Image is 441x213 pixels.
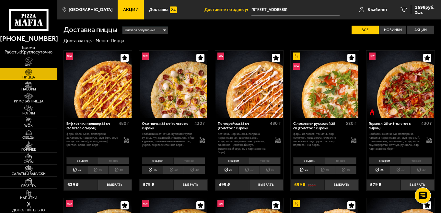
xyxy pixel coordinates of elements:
s: 799 ₽ [308,183,316,187]
button: Выбрать [249,179,283,191]
span: [GEOGRAPHIC_DATA] [69,7,112,12]
img: Новинка [217,53,224,59]
span: 430 г [421,121,432,126]
p: фарш из лосося, томаты, сыр сулугуни, моцарелла, сливочно-чесночный соус, руккола, сыр пармезан (... [293,132,346,147]
label: Акции [407,26,434,34]
img: 15daf4d41897b9f0e9f617042186c801.svg [170,6,177,13]
input: Ваш адрес доставки [251,4,340,16]
button: Выбрать [400,179,435,191]
h1: Доставка пиццы [64,26,118,34]
label: Все [352,26,379,34]
li: 25 [293,166,314,174]
label: Новинки [379,26,407,34]
img: Охотничья 25 см (толстое с сыром) [140,51,207,118]
li: 25 [369,166,390,174]
span: Доставка [149,7,168,12]
a: НовинкаПо-корейски 25 см (толстое с сыром) [215,51,283,118]
li: тонкое [400,157,432,164]
li: с сыром [369,157,400,164]
div: По-корейски 25 см (толстое с сыром) [218,122,269,130]
a: АкционныйНовинкаС лососем и рукколой 25 см (толстое с сыром) [291,51,359,118]
img: Биф хот чили пеппер 25 см (толстое с сыром) [64,51,132,118]
img: По-корейски 25 см (толстое с сыром) [215,51,283,118]
li: 30 [390,166,411,174]
p: колбаски Охотничьи, пепперони, паприка маринованная, лук красный, шампиньоны, халапеньо, моцарелл... [369,132,421,150]
a: НовинкаОстрое блюдоГорыныч 25 см (толстое с сыром) [366,51,435,118]
p: фарш болоньезе, пепперони, халапеньо, моцарелла, лук фри, соус-пицца, сырный [PERSON_NAME], [PERS... [66,132,119,147]
li: 40 [184,166,205,174]
a: НовинкаБиф хот чили пеппер 25 см (толстое с сыром) [64,51,132,118]
span: 520 г [346,121,356,126]
span: 2 шт. [415,10,435,14]
li: 25 [218,166,239,174]
img: Новинка [293,63,300,70]
img: Акционный [293,200,300,207]
span: В кабинет [367,7,388,12]
div: Горыныч 25 см (толстое с сыром) [369,122,420,130]
div: Пицца [111,38,124,44]
li: 30 [238,166,260,174]
li: с сыром [142,157,173,164]
span: 639 ₽ [67,183,79,187]
li: 40 [335,166,356,174]
li: 30 [163,166,184,174]
li: 40 [260,166,281,174]
span: 579 ₽ [143,183,154,187]
li: 40 [411,166,432,174]
img: Горыныч 25 см (толстое с сыром) [367,51,434,118]
button: Выбрать [325,179,359,191]
span: Доставить по адресу: [204,7,251,12]
span: 480 г [270,121,281,126]
span: 499 ₽ [219,183,230,187]
li: тонкое [325,157,356,164]
img: Новинка [66,53,73,59]
img: Острое блюдо [369,109,376,115]
div: С лососем и рукколой 25 см (толстое с сыром) [293,122,344,130]
span: 699 ₽ [294,183,306,187]
span: Сначала популярные [125,26,155,35]
span: Акции [123,7,139,12]
a: НовинкаОхотничья 25 см (толстое с сыром) [139,51,207,118]
span: 430 г [194,121,205,126]
li: 40 [108,166,130,174]
span: улица Передовиков, 9к1 [251,4,340,16]
li: 25 [66,166,87,174]
span: 579 ₽ [370,183,381,187]
span: 480 г [119,121,129,126]
a: Меню- [96,38,110,43]
img: Новинка [66,200,73,207]
p: ветчина, корнишоны, паприка маринованная, шампиньоны, моцарелла, морковь по-корейски, сливочно-че... [218,132,270,154]
img: Новинка [369,53,376,59]
li: тонкое [249,157,281,164]
button: Выбрать [174,179,208,191]
span: 2698 руб. [415,5,435,10]
a: Доставка еды- [64,38,95,43]
img: Новинка [142,200,149,207]
li: 30 [314,166,335,174]
img: Акционный [293,53,300,59]
li: 25 [142,166,163,174]
li: с сыром [218,157,249,164]
li: с сыром [293,157,325,164]
li: 30 [87,166,108,174]
li: тонкое [173,157,205,164]
div: Биф хот чили пеппер 25 см (толстое с сыром) [66,122,117,130]
div: Охотничья 25 см (толстое с сыром) [142,122,193,130]
button: Выбрать [98,179,132,191]
img: Новинка [142,53,149,59]
li: с сыром [66,157,98,164]
img: С лососем и рукколой 25 см (толстое с сыром) [291,51,358,118]
img: Новинка [217,200,224,207]
p: колбаски охотничьи, куриная грудка су-вид, лук красный, моцарелла, яйцо куриное, сливочно-чесночн... [142,132,194,147]
li: тонкое [98,157,130,164]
